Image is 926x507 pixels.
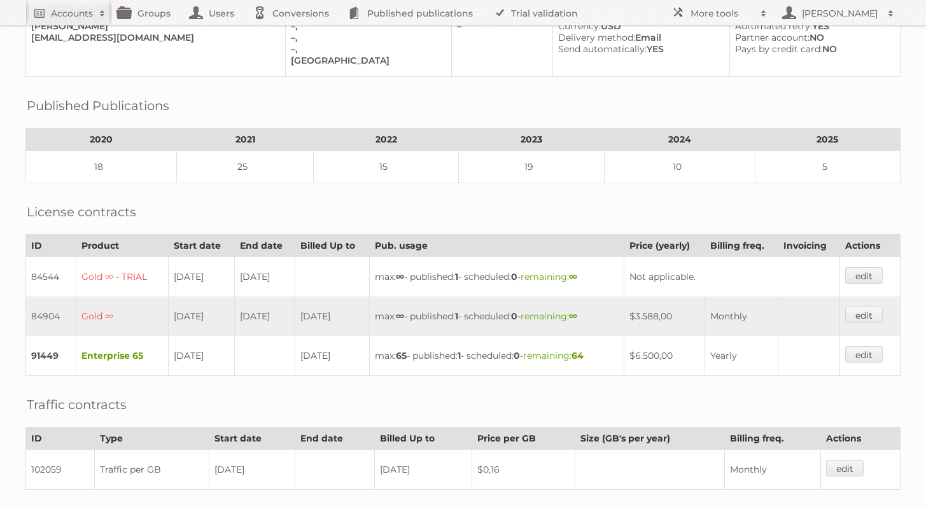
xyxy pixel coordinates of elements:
span: Pays by credit card: [735,43,822,55]
td: 102059 [26,450,95,490]
span: remaining: [521,310,577,322]
h2: More tools [691,7,754,20]
th: 2025 [755,128,900,151]
td: 15 [314,151,459,183]
th: 2020 [26,128,177,151]
th: ID [26,235,76,257]
strong: 1 [455,310,458,322]
td: $0,16 [472,450,575,490]
h2: [PERSON_NAME] [799,7,881,20]
td: [DATE] [169,296,234,336]
div: Email [558,32,719,43]
td: [DATE] [234,296,295,336]
strong: 64 [572,350,584,361]
th: Start date [169,235,234,257]
th: Billing freq. [724,427,821,450]
td: $6.500,00 [624,336,705,376]
div: YES [735,20,890,32]
span: Send automatically: [558,43,647,55]
a: edit [845,346,883,363]
th: Billed Up to [375,427,472,450]
td: max: - published: - scheduled: - [369,257,624,297]
td: Yearly [705,336,778,376]
strong: 1 [458,350,461,361]
th: Invoicing [778,235,839,257]
th: Price per GB [472,427,575,450]
div: –, [291,20,441,32]
td: 18 [26,151,177,183]
td: 19 [459,151,604,183]
th: 2024 [604,128,755,151]
th: 2023 [459,128,604,151]
th: 2022 [314,128,459,151]
td: 25 [177,151,314,183]
span: Partner account: [735,32,810,43]
td: 10 [604,151,755,183]
td: max: - published: - scheduled: - [369,336,624,376]
td: [DATE] [295,336,369,376]
th: ID [26,427,95,450]
th: End date [234,235,295,257]
h2: Published Publications [27,96,169,115]
span: Automated retry: [735,20,812,32]
strong: 0 [514,350,520,361]
div: NO [735,43,890,55]
td: [DATE] [234,257,295,297]
td: [DATE] [169,336,234,376]
th: Billed Up to [295,235,369,257]
td: Enterprise 65 [76,336,169,376]
td: [DATE] [295,296,369,336]
a: edit [845,267,883,284]
td: – [451,10,553,77]
td: [DATE] [375,450,472,490]
td: Traffic per GB [95,450,209,490]
span: remaining: [523,350,584,361]
th: Actions [821,427,901,450]
a: edit [845,307,883,323]
td: Gold ∞ - TRIAL [76,257,169,297]
th: 2021 [177,128,314,151]
td: Not applicable. [624,257,839,297]
td: Gold ∞ [76,296,169,336]
td: [DATE] [169,257,234,297]
th: Actions [839,235,900,257]
div: [EMAIL_ADDRESS][DOMAIN_NAME] [31,32,275,43]
td: [DATE] [209,450,295,490]
th: Product [76,235,169,257]
th: Pub. usage [369,235,624,257]
th: Billing freq. [705,235,778,257]
div: USD [558,20,719,32]
div: [GEOGRAPHIC_DATA] [291,55,441,66]
div: –, [291,43,441,55]
th: Price (yearly) [624,235,705,257]
td: Monthly [724,450,821,490]
a: edit [826,460,864,476]
td: 91449 [26,336,76,376]
strong: 0 [511,310,517,322]
th: End date [295,427,375,450]
strong: 65 [396,350,407,361]
div: NO [735,32,890,43]
h2: Accounts [51,7,93,20]
strong: ∞ [569,271,577,282]
strong: ∞ [396,310,404,322]
td: 84904 [26,296,76,336]
td: Monthly [705,296,778,336]
span: remaining: [521,271,577,282]
td: $3.588,00 [624,296,705,336]
th: Start date [209,427,295,450]
div: YES [558,43,719,55]
h2: License contracts [27,202,136,221]
td: 84544 [26,257,76,297]
div: [PERSON_NAME] [31,20,275,32]
td: 5 [755,151,900,183]
th: Size (GB's per year) [575,427,724,450]
h2: Traffic contracts [27,395,127,414]
div: –, [291,32,441,43]
th: Type [95,427,209,450]
span: Delivery method: [558,32,635,43]
td: max: - published: - scheduled: - [369,296,624,336]
strong: 0 [511,271,517,282]
strong: 1 [455,271,458,282]
strong: ∞ [396,271,404,282]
